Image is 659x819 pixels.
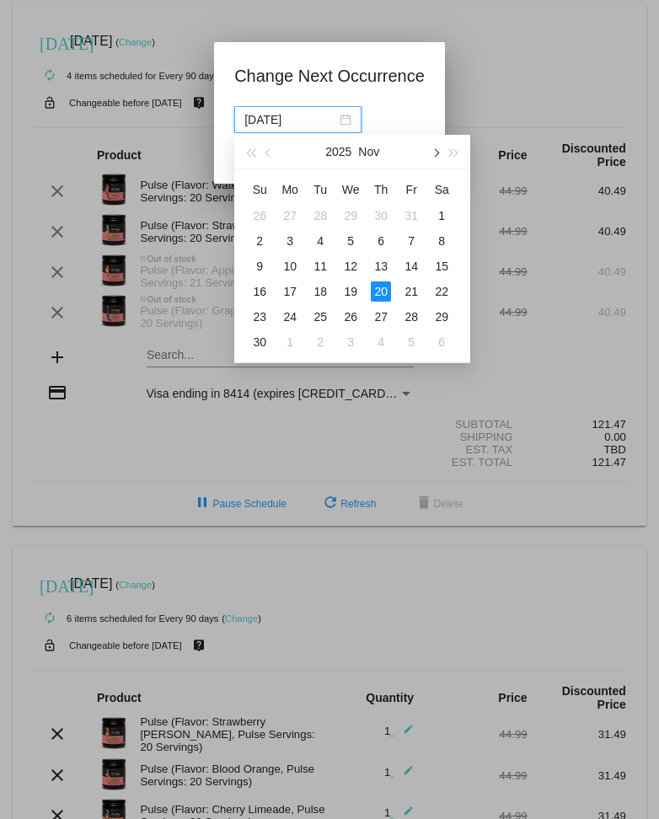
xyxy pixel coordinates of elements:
td: 10/29/2025 [335,203,366,228]
th: Thu [366,176,396,203]
td: 11/17/2025 [275,279,305,304]
th: Sun [244,176,275,203]
td: 11/2/2025 [244,228,275,254]
td: 12/1/2025 [275,329,305,355]
button: Last year (Control + left) [241,135,260,169]
div: 11 [310,256,330,276]
div: 30 [371,206,391,226]
div: 22 [431,281,452,302]
td: 11/21/2025 [396,279,426,304]
div: 27 [371,307,391,327]
div: 5 [401,332,421,352]
button: Next month (PageDown) [426,135,444,169]
td: 11/7/2025 [396,228,426,254]
div: 10 [280,256,300,276]
div: 9 [249,256,270,276]
button: 2025 [325,135,351,169]
div: 4 [310,231,330,251]
th: Tue [305,176,335,203]
td: 12/4/2025 [366,329,396,355]
div: 13 [371,256,391,276]
td: 12/2/2025 [305,329,335,355]
div: 26 [340,307,361,327]
td: 11/18/2025 [305,279,335,304]
div: 23 [249,307,270,327]
td: 11/9/2025 [244,254,275,279]
th: Mon [275,176,305,203]
td: 11/16/2025 [244,279,275,304]
div: 1 [280,332,300,352]
div: 24 [280,307,300,327]
div: 12 [340,256,361,276]
td: 11/4/2025 [305,228,335,254]
td: 12/3/2025 [335,329,366,355]
td: 11/25/2025 [305,304,335,329]
div: 29 [431,307,452,327]
td: 12/5/2025 [396,329,426,355]
button: Previous month (PageUp) [260,135,279,169]
div: 3 [280,231,300,251]
h1: Change Next Occurrence [234,62,425,89]
td: 11/19/2025 [335,279,366,304]
td: 11/10/2025 [275,254,305,279]
div: 28 [401,307,421,327]
div: 3 [340,332,361,352]
td: 11/1/2025 [426,203,457,228]
td: 11/5/2025 [335,228,366,254]
div: 21 [401,281,421,302]
td: 11/6/2025 [366,228,396,254]
div: 31 [401,206,421,226]
div: 6 [431,332,452,352]
td: 11/15/2025 [426,254,457,279]
td: 11/24/2025 [275,304,305,329]
button: Next year (Control + right) [445,135,463,169]
td: 12/6/2025 [426,329,457,355]
div: 2 [310,332,330,352]
div: 8 [431,231,452,251]
td: 11/12/2025 [335,254,366,279]
input: Select date [244,110,336,129]
td: 11/27/2025 [366,304,396,329]
div: 4 [371,332,391,352]
td: 11/28/2025 [396,304,426,329]
td: 11/23/2025 [244,304,275,329]
th: Wed [335,176,366,203]
td: 10/31/2025 [396,203,426,228]
div: 1 [431,206,452,226]
td: 11/29/2025 [426,304,457,329]
div: 18 [310,281,330,302]
td: 10/28/2025 [305,203,335,228]
div: 6 [371,231,391,251]
button: Nov [358,135,379,169]
td: 11/13/2025 [366,254,396,279]
div: 25 [310,307,330,327]
td: 11/8/2025 [426,228,457,254]
div: 19 [340,281,361,302]
div: 16 [249,281,270,302]
td: 11/22/2025 [426,279,457,304]
div: 29 [340,206,361,226]
div: 14 [401,256,421,276]
td: 11/20/2025 [366,279,396,304]
div: 30 [249,332,270,352]
div: 17 [280,281,300,302]
td: 11/30/2025 [244,329,275,355]
div: 26 [249,206,270,226]
td: 10/26/2025 [244,203,275,228]
div: 28 [310,206,330,226]
td: 11/14/2025 [396,254,426,279]
div: 15 [431,256,452,276]
td: 11/3/2025 [275,228,305,254]
div: 5 [340,231,361,251]
td: 11/11/2025 [305,254,335,279]
div: 20 [371,281,391,302]
td: 10/27/2025 [275,203,305,228]
div: 7 [401,231,421,251]
div: 2 [249,231,270,251]
td: 11/26/2025 [335,304,366,329]
div: 27 [280,206,300,226]
th: Fri [396,176,426,203]
th: Sat [426,176,457,203]
td: 10/30/2025 [366,203,396,228]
